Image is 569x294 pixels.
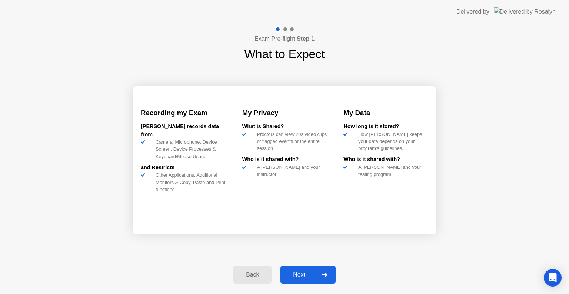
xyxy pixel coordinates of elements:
[343,156,428,164] div: Who is it shared with?
[141,123,226,138] div: [PERSON_NAME] records data from
[254,131,327,152] div: Proctors can view 20s video clips of flagged events or the entire session
[343,123,428,131] div: How long is it stored?
[544,269,562,287] div: Open Intercom Messenger
[141,164,226,172] div: and Restricts
[141,108,226,118] h3: Recording my Exam
[283,271,316,278] div: Next
[343,108,428,118] h3: My Data
[355,164,428,178] div: A [PERSON_NAME] and your testing program
[242,108,327,118] h3: My Privacy
[242,123,327,131] div: What is Shared?
[297,36,315,42] b: Step 1
[254,34,315,43] h4: Exam Pre-flight:
[494,7,556,16] img: Delivered by Rosalyn
[355,131,428,152] div: How [PERSON_NAME] keeps your data depends on your program’s guidelines.
[280,266,336,284] button: Next
[242,156,327,164] div: Who is it shared with?
[153,138,226,160] div: Camera, Microphone, Device Screen, Device Processes & Keyboard/Mouse Usage
[456,7,489,16] div: Delivered by
[244,45,325,63] h1: What to Expect
[236,271,269,278] div: Back
[153,171,226,193] div: Other Applications, Additional Monitors & Copy, Paste and Print functions
[233,266,272,284] button: Back
[254,164,327,178] div: A [PERSON_NAME] and your instructor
